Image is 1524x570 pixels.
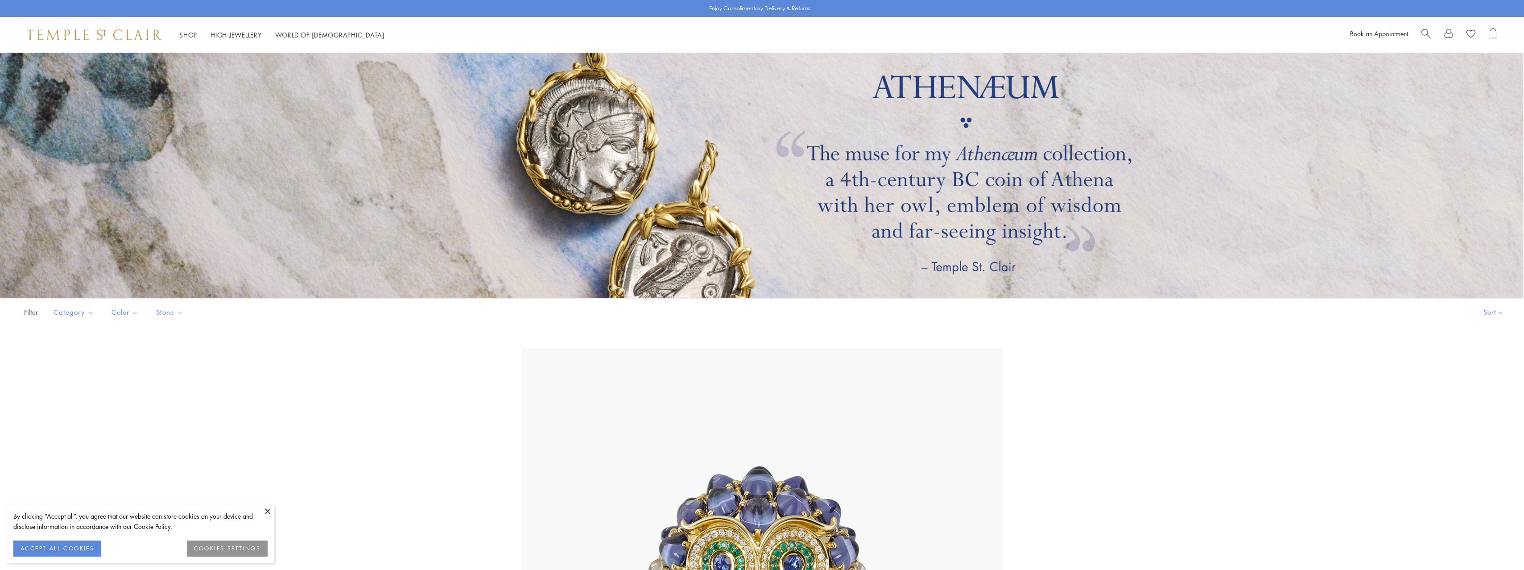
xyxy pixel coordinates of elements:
[1463,299,1524,326] button: Show sort by
[1421,28,1431,42] a: Search
[47,302,100,322] button: Category
[179,30,197,39] a: ShopShop
[187,541,268,557] button: COOKIES SETTINGS
[107,307,145,318] span: Color
[275,30,384,39] a: World of [DEMOGRAPHIC_DATA]World of [DEMOGRAPHIC_DATA]
[1350,29,1408,38] a: Book an Appointment
[49,307,100,318] span: Category
[1489,28,1497,42] a: Open Shopping Bag
[179,29,384,41] nav: Main navigation
[149,302,190,322] button: Stone
[709,4,810,13] p: Enjoy Complimentary Delivery & Returns
[13,511,268,532] div: By clicking “Accept all”, you agree that our website can store cookies on your device and disclos...
[211,30,262,39] a: High JewelleryHigh Jewellery
[13,541,101,557] button: ACCEPT ALL COOKIES
[27,29,161,40] img: Temple St. Clair
[1466,28,1475,42] a: View Wishlist
[105,302,145,322] button: Color
[152,307,190,318] span: Stone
